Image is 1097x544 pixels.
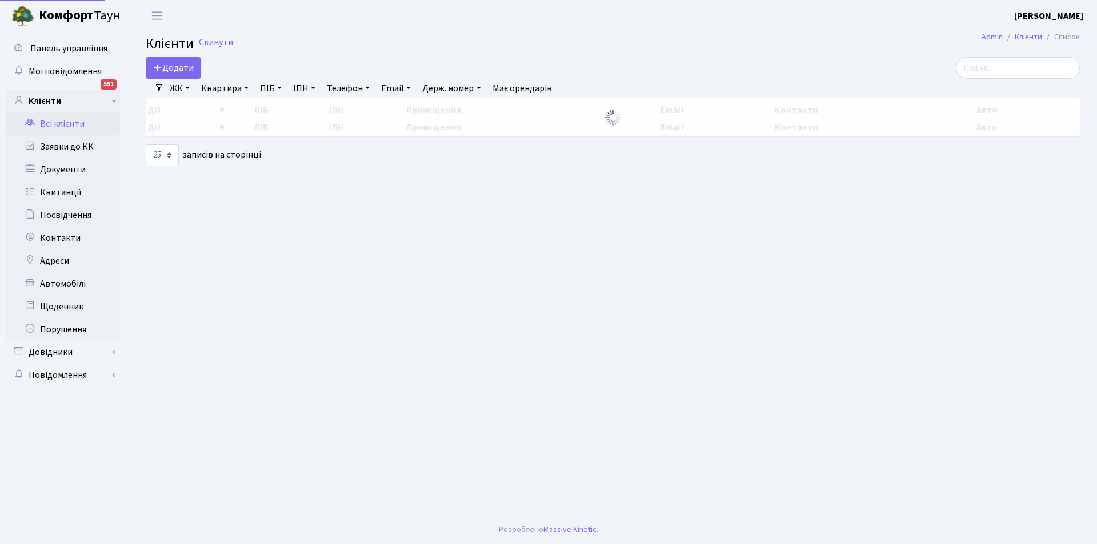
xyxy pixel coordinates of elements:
[153,62,194,74] span: Додати
[418,79,485,98] a: Держ. номер
[6,341,120,364] a: Довідники
[30,42,107,55] span: Панель управління
[146,34,194,54] span: Клієнти
[543,523,596,535] a: Massive Kinetic
[6,158,120,181] a: Документи
[322,79,374,98] a: Телефон
[499,523,598,536] div: Розроблено .
[289,79,320,98] a: ІПН
[199,37,233,48] a: Скинути
[1014,10,1083,22] b: [PERSON_NAME]
[1014,9,1083,23] a: [PERSON_NAME]
[6,60,120,83] a: Мої повідомлення551
[1042,31,1080,43] li: Список
[29,65,102,78] span: Мої повідомлення
[146,144,179,166] select: записів на сторінці
[6,272,120,295] a: Автомобілі
[6,37,120,60] a: Панель управління
[6,249,120,272] a: Адреси
[964,25,1097,49] nav: breadcrumb
[6,227,120,249] a: Контакти
[143,6,171,25] button: Переключити навігацію
[146,144,261,166] label: записів на сторінці
[6,135,120,158] a: Заявки до КК
[197,79,253,98] a: Квартира
[39,6,120,26] span: Таун
[377,79,415,98] a: Email
[6,112,120,135] a: Всі клієнти
[6,364,120,386] a: Повідомлення
[255,79,286,98] a: ПІБ
[101,79,117,90] div: 551
[956,57,1080,79] input: Пошук...
[11,5,34,27] img: logo.png
[165,79,194,98] a: ЖК
[39,6,94,25] b: Комфорт
[488,79,556,98] a: Має орендарів
[1015,31,1042,43] a: Клієнти
[6,204,120,227] a: Посвідчення
[6,181,120,204] a: Квитанції
[6,318,120,341] a: Порушення
[146,57,201,79] a: Додати
[982,31,1003,43] a: Admin
[6,295,120,318] a: Щоденник
[604,108,622,127] img: Обробка...
[6,90,120,112] a: Клієнти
